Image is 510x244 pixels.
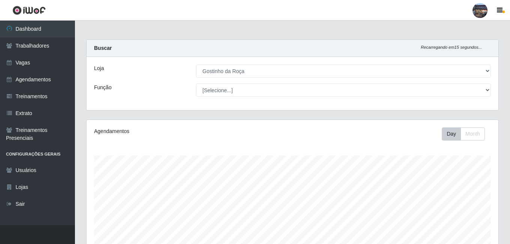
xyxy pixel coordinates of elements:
[461,127,485,141] button: Month
[94,84,112,91] label: Função
[94,127,253,135] div: Agendamentos
[94,64,104,72] label: Loja
[421,45,482,49] i: Recarregando em 15 segundos...
[442,127,485,141] div: First group
[94,45,112,51] strong: Buscar
[442,127,491,141] div: Toolbar with button groups
[12,6,46,15] img: CoreUI Logo
[442,127,461,141] button: Day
